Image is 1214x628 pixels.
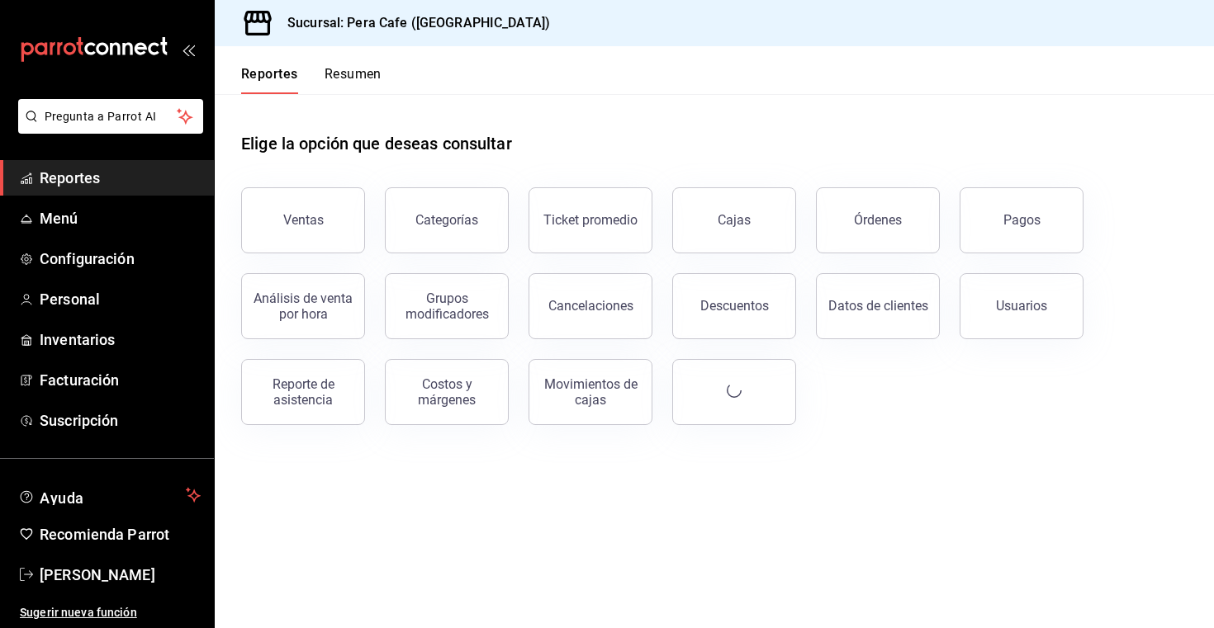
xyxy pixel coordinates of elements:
[543,212,638,228] div: Ticket promedio
[241,273,365,339] button: Análisis de venta por hora
[415,212,478,228] div: Categorías
[539,376,642,408] div: Movimientos de cajas
[529,187,652,253] button: Ticket promedio
[325,66,382,94] button: Resumen
[40,409,201,432] span: Suscripción
[241,187,365,253] button: Ventas
[241,359,365,425] button: Reporte de asistencia
[20,604,201,621] span: Sugerir nueva función
[854,212,902,228] div: Órdenes
[960,187,1084,253] button: Pagos
[385,187,509,253] button: Categorías
[385,359,509,425] button: Costos y márgenes
[672,273,796,339] button: Descuentos
[45,108,178,125] span: Pregunta a Parrot AI
[396,376,498,408] div: Costos y márgenes
[40,288,201,310] span: Personal
[718,210,752,230] div: Cajas
[12,120,203,137] a: Pregunta a Parrot AI
[385,273,509,339] button: Grupos modificadores
[252,290,354,322] div: Análisis de venta por hora
[700,298,769,314] div: Descuentos
[40,369,201,391] span: Facturación
[548,298,633,314] div: Cancelaciones
[283,212,324,228] div: Ventas
[18,99,203,134] button: Pregunta a Parrot AI
[241,66,382,94] div: navigation tabs
[40,564,201,586] span: [PERSON_NAME]
[529,273,652,339] button: Cancelaciones
[828,298,928,314] div: Datos de clientes
[182,43,195,56] button: open_drawer_menu
[960,273,1084,339] button: Usuarios
[252,376,354,408] div: Reporte de asistencia
[274,13,550,33] h3: Sucursal: Pera Cafe ([GEOGRAPHIC_DATA])
[996,298,1047,314] div: Usuarios
[40,328,201,351] span: Inventarios
[816,273,940,339] button: Datos de clientes
[529,359,652,425] button: Movimientos de cajas
[1003,212,1041,228] div: Pagos
[396,290,498,322] div: Grupos modificadores
[672,187,796,253] a: Cajas
[241,66,298,94] button: Reportes
[816,187,940,253] button: Órdenes
[40,207,201,229] span: Menú
[241,131,512,156] h1: Elige la opción que deseas consultar
[40,248,201,270] span: Configuración
[40,485,179,505] span: Ayuda
[40,523,201,545] span: Recomienda Parrot
[40,167,201,189] span: Reportes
